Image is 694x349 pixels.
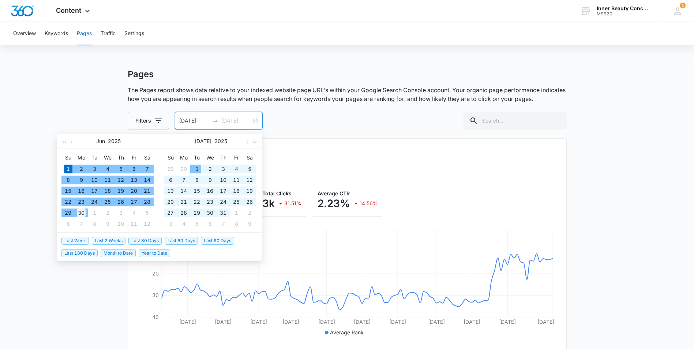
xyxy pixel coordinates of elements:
td: 2025-08-03 [164,218,177,229]
div: 22 [64,198,72,206]
div: 9 [77,176,86,184]
span: Last 180 Days [61,249,98,257]
div: 28 [179,209,188,217]
div: 5 [192,219,201,228]
div: 7 [219,219,228,228]
div: 25 [103,198,112,206]
div: 4 [103,165,112,173]
td: 2025-07-09 [203,174,217,185]
tspan: [DATE] [389,319,406,325]
p: Compared to: [DATE] - [DATE] [140,166,555,174]
div: 15 [64,187,72,195]
div: 2 [206,165,214,173]
tspan: 40 [152,314,159,320]
td: 2025-06-10 [88,174,101,185]
button: Overview [13,22,36,45]
th: We [203,152,217,164]
div: 2 [245,209,254,217]
div: 16 [77,187,86,195]
div: 17 [219,187,228,195]
div: 27 [130,198,138,206]
td: 2025-07-03 [114,207,127,218]
span: Last 60 Days [165,237,198,245]
div: 6 [130,165,138,173]
div: 31 [219,209,228,217]
td: 2025-06-06 [127,164,140,174]
td: 2025-07-18 [230,185,243,196]
td: 2025-06-07 [140,164,154,174]
th: Tu [88,152,101,164]
td: 2025-07-30 [203,207,217,218]
span: Last 90 Days [201,237,234,245]
td: 2025-06-28 [140,196,154,207]
span: Last 30 Days [128,237,162,245]
td: 2025-08-04 [177,218,190,229]
td: 2025-07-10 [114,218,127,229]
td: 2025-08-08 [230,218,243,229]
div: 24 [90,198,99,206]
td: 2025-07-07 [177,174,190,185]
td: 2025-07-12 [243,174,256,185]
td: 2025-06-01 [61,164,75,174]
div: 23 [77,198,86,206]
div: 11 [130,219,138,228]
td: 2025-07-05 [140,207,154,218]
div: 3 [116,209,125,217]
tspan: [DATE] [353,319,370,325]
div: 25 [232,198,241,206]
div: 8 [232,219,241,228]
div: 29 [64,209,72,217]
div: 12 [116,176,125,184]
td: 2025-07-24 [217,196,230,207]
div: 23 [206,198,214,206]
td: 2025-07-07 [75,218,88,229]
div: 14 [143,176,151,184]
div: 1 [192,165,201,173]
button: Pages [77,22,92,45]
td: 2025-07-11 [127,218,140,229]
td: 2025-07-09 [101,218,114,229]
div: 8 [90,219,99,228]
td: 2025-06-20 [127,185,140,196]
p: 31.51% [284,201,301,206]
td: 2025-08-07 [217,218,230,229]
th: Sa [140,152,154,164]
div: 4 [130,209,138,217]
td: 2025-06-22 [61,196,75,207]
th: We [101,152,114,164]
input: Start date [179,117,210,125]
div: 26 [245,198,254,206]
div: 16 [206,187,214,195]
th: Sa [243,152,256,164]
td: 2025-06-30 [75,207,88,218]
span: swap-right [213,118,218,124]
td: 2025-07-16 [203,185,217,196]
td: 2025-08-05 [190,218,203,229]
tspan: [DATE] [318,319,335,325]
div: 11 [103,176,112,184]
td: 2025-06-27 [127,196,140,207]
div: 9 [206,176,214,184]
th: Su [164,152,177,164]
div: 1 [232,209,241,217]
div: 7 [143,165,151,173]
td: 2025-07-28 [177,207,190,218]
tspan: [DATE] [537,319,554,325]
tspan: [DATE] [250,319,267,325]
div: 8 [192,176,201,184]
td: 2025-07-06 [61,218,75,229]
td: 2025-06-13 [127,174,140,185]
div: 13 [130,176,138,184]
td: 2025-07-11 [230,174,243,185]
td: 2025-07-21 [177,196,190,207]
p: 2.23% [318,198,350,209]
span: Month to Date [101,249,136,257]
td: 2025-06-08 [61,174,75,185]
td: 2025-06-18 [101,185,114,196]
td: 2025-06-02 [75,164,88,174]
div: 10 [90,176,99,184]
div: 7 [179,176,188,184]
td: 2025-07-26 [243,196,256,207]
button: Traffic [101,22,116,45]
td: 2025-07-27 [164,207,177,218]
